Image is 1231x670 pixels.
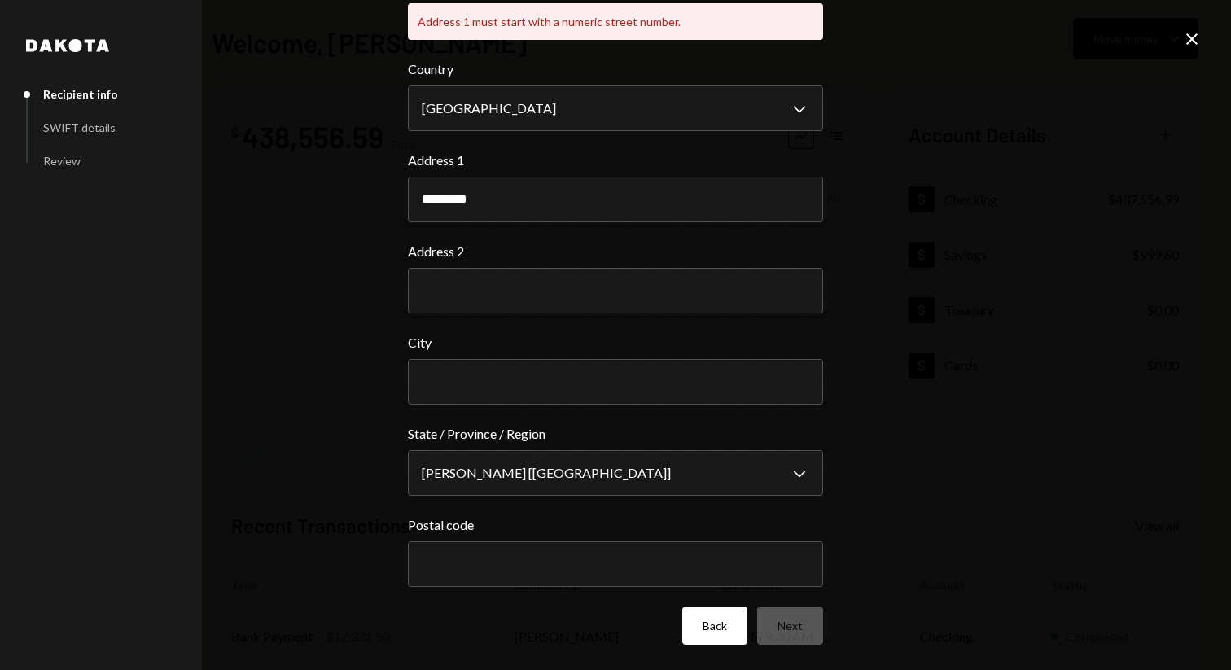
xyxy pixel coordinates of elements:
[43,120,116,134] div: SWIFT details
[408,515,823,535] label: Postal code
[408,151,823,170] label: Address 1
[682,607,747,645] button: Back
[408,85,823,131] button: Country
[43,154,81,168] div: Review
[408,333,823,353] label: City
[408,424,823,444] label: State / Province / Region
[408,450,823,496] button: State / Province / Region
[408,59,823,79] label: Country
[408,3,823,40] div: Address 1 must start with a numeric street number.
[408,242,823,261] label: Address 2
[43,87,118,101] div: Recipient info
